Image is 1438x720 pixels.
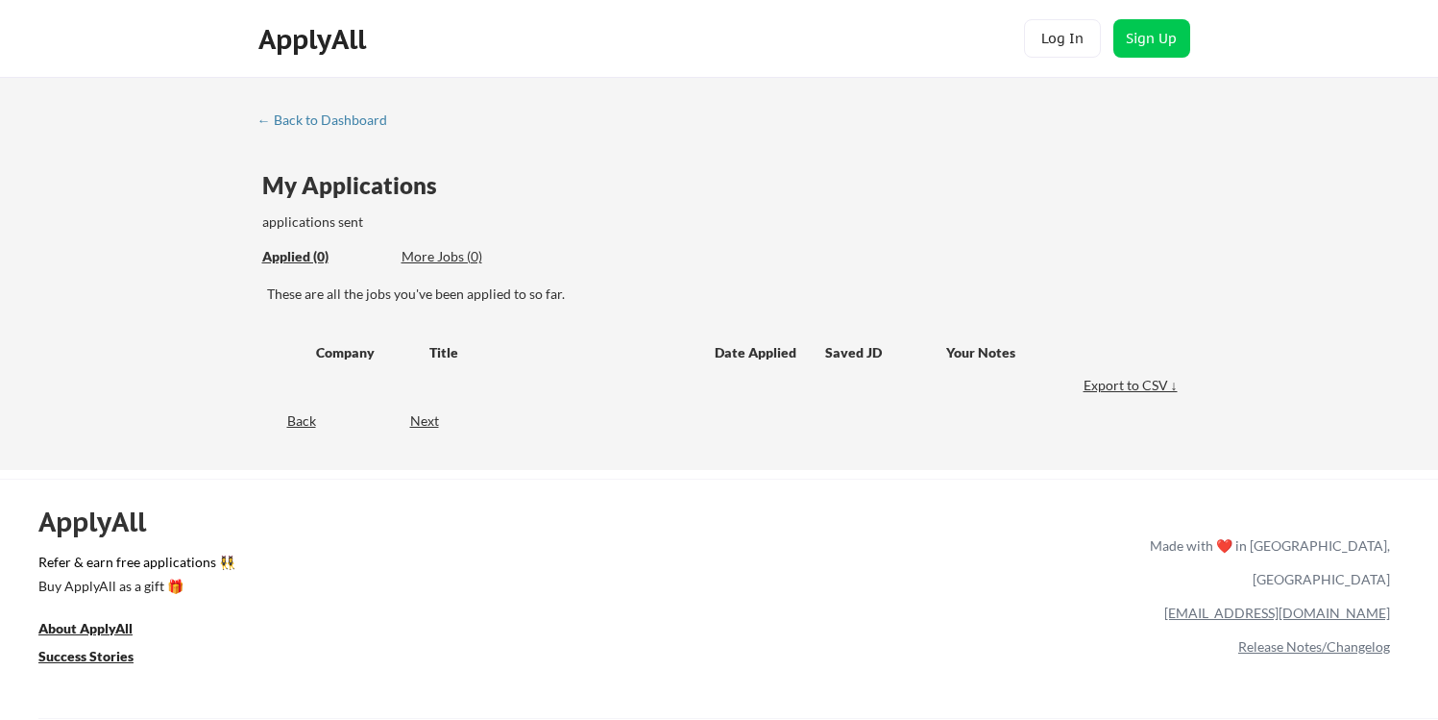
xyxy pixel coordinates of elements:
[410,411,461,431] div: Next
[1142,529,1390,596] div: Made with ❤️ in [GEOGRAPHIC_DATA], [GEOGRAPHIC_DATA]
[38,580,231,593] div: Buy ApplyAll as a gift 🎁
[38,646,159,670] a: Success Stories
[402,247,543,266] div: More Jobs (0)
[38,620,133,636] u: About ApplyAll
[946,343,1165,362] div: Your Notes
[262,174,452,197] div: My Applications
[38,506,168,538] div: ApplyAll
[1024,19,1101,58] button: Log In
[1084,376,1182,395] div: Export to CSV ↓
[38,556,748,576] a: Refer & earn free applications 👯‍♀️
[1238,638,1390,655] a: Release Notes/Changelog
[1164,605,1390,621] a: [EMAIL_ADDRESS][DOMAIN_NAME]
[257,112,402,132] a: ← Back to Dashboard
[258,23,372,56] div: ApplyAll
[715,343,799,362] div: Date Applied
[262,212,634,232] div: applications sent
[402,247,543,267] div: These are job applications we think you'd be a good fit for, but couldn't apply you to automatica...
[38,576,231,600] a: Buy ApplyAll as a gift 🎁
[38,618,159,642] a: About ApplyAll
[257,113,402,127] div: ← Back to Dashboard
[257,411,316,431] div: Back
[38,648,134,664] u: Success Stories
[262,247,387,267] div: These are all the jobs you've been applied to so far.
[262,247,387,266] div: Applied (0)
[316,343,412,362] div: Company
[267,285,1182,304] div: These are all the jobs you've been applied to so far.
[429,343,696,362] div: Title
[1113,19,1190,58] button: Sign Up
[825,335,946,369] div: Saved JD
